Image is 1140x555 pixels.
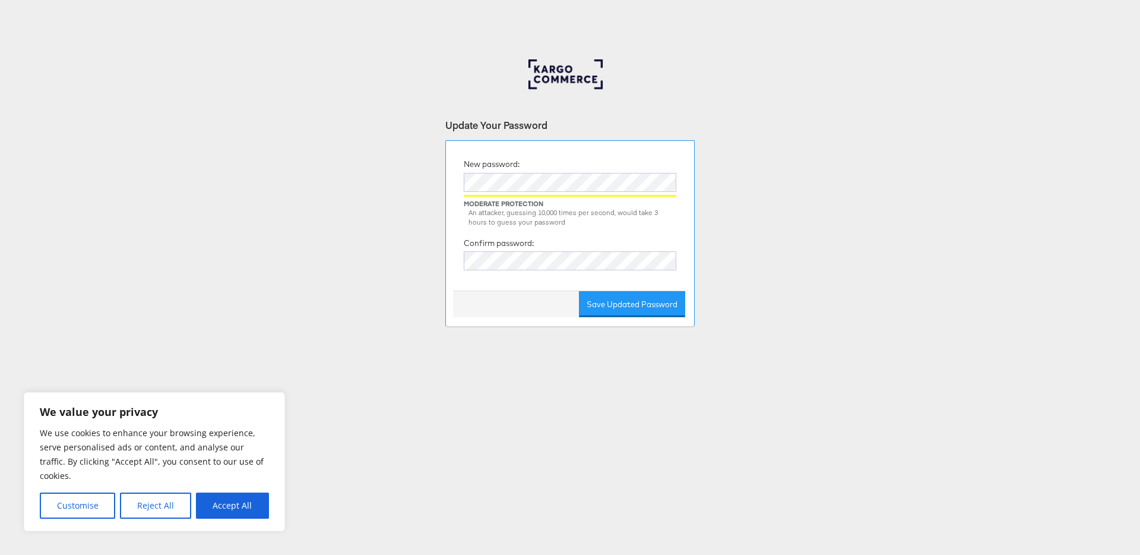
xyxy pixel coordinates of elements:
button: Save Updated Password [579,291,685,318]
div: Update Your Password [445,118,695,132]
div: An attacker, guessing 10,000 times per second, would take 3 hours to guess your password [468,208,676,229]
button: Customise [40,493,115,519]
button: Reject All [120,493,191,519]
div: We value your privacy [24,392,285,531]
p: We value your privacy [40,405,269,419]
div: Moderate Protection [464,199,676,209]
label: Confirm password: [464,238,534,249]
p: We use cookies to enhance your browsing experience, serve personalised ads or content, and analys... [40,426,269,483]
label: New password: [464,159,520,170]
button: Accept All [196,493,269,519]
